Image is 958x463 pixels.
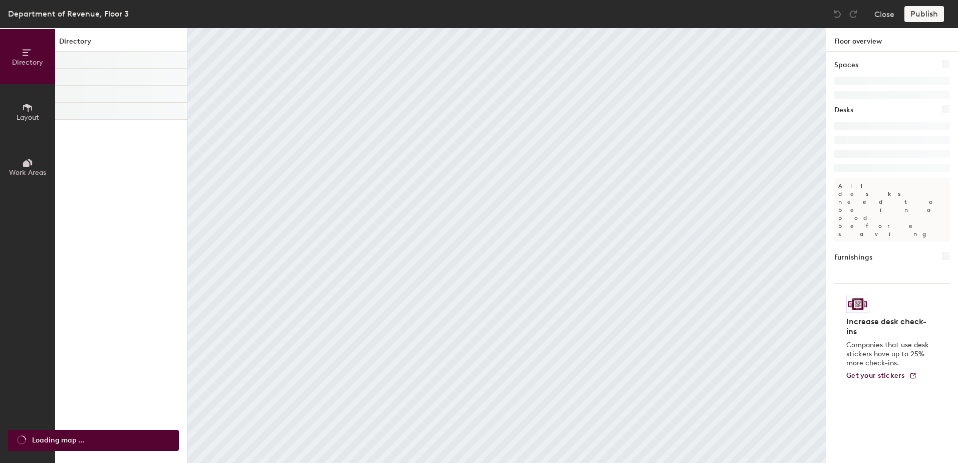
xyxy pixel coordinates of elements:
[834,105,853,116] h1: Desks
[846,296,869,313] img: Sticker logo
[12,58,43,67] span: Directory
[846,341,932,368] p: Companies that use desk stickers have up to 25% more check-ins.
[834,60,858,71] h1: Spaces
[834,178,950,242] p: All desks need to be in a pod before saving
[848,9,858,19] img: Redo
[834,252,872,263] h1: Furnishings
[826,28,958,52] h1: Floor overview
[846,317,932,337] h4: Increase desk check-ins
[55,36,187,52] h1: Directory
[8,8,129,20] div: Department of Revenue, Floor 3
[17,113,39,122] span: Layout
[874,6,894,22] button: Close
[846,371,905,380] span: Get your stickers
[832,9,842,19] img: Undo
[9,168,46,177] span: Work Areas
[846,372,917,380] a: Get your stickers
[32,435,84,446] span: Loading map ...
[187,28,826,463] canvas: Map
